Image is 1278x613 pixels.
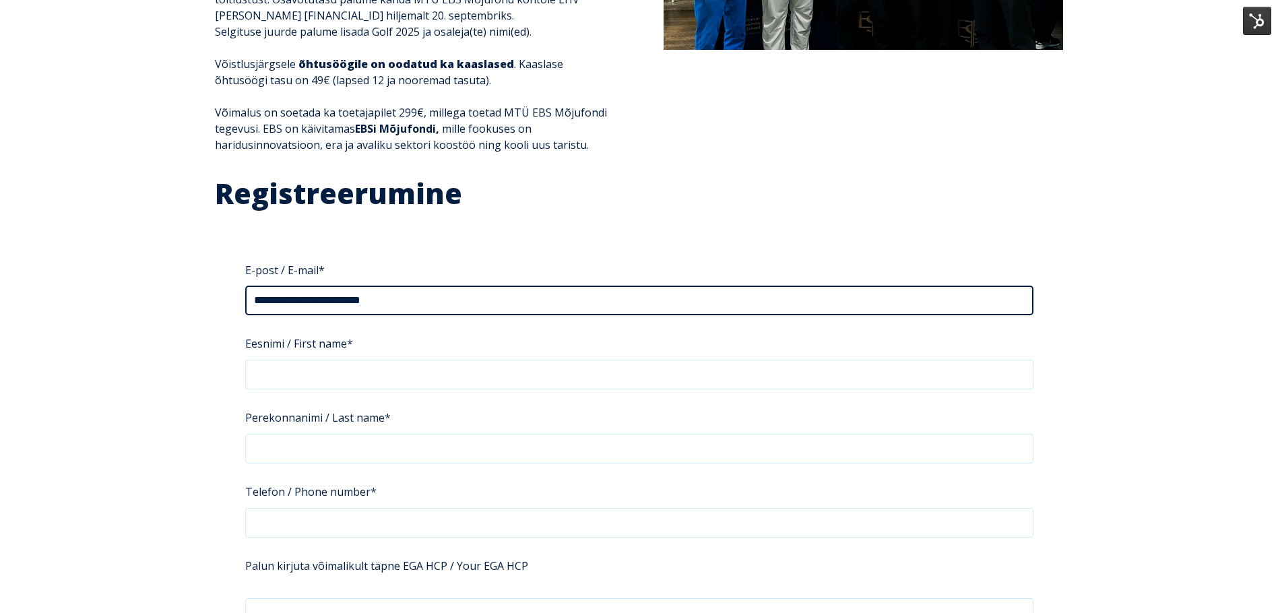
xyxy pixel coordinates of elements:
[215,104,614,153] p: Võimalus on soetada ka toetajapilet 299€, millega toetad MTÜ EBS Mõjufondi tegevusi. EBS on käivi...
[245,406,385,429] span: Perekonnanimi / Last name
[298,57,514,71] strong: õhtusöögile on oodatud ka kaaslased
[245,480,371,503] span: Telefon / Phone number
[245,332,347,355] span: Eesnimi / First name
[1243,7,1271,35] img: HubSpot Tools Menu Toggle
[245,558,1033,574] p: Palun kirjuta võimalikult täpne EGA HCP / Your EGA HCP
[245,259,319,282] span: E-post / E-mail
[355,121,439,136] a: EBSi Mõjufondi,
[215,176,1064,212] h2: Registreerumine
[215,56,614,88] p: Võistlusjärgsele . Kaaslase õhtusöögi tasu on 49€ (lapsed 12 ja nooremad tasuta).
